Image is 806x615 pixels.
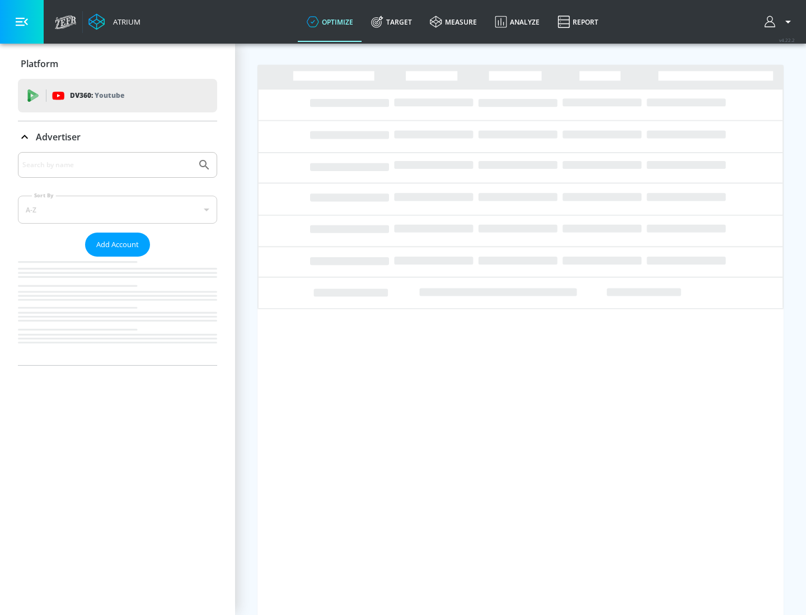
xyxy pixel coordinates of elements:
a: optimize [298,2,362,42]
span: v 4.22.2 [779,37,795,43]
div: A-Z [18,196,217,224]
p: Youtube [95,89,124,101]
button: Add Account [85,233,150,257]
div: DV360: Youtube [18,79,217,112]
div: Advertiser [18,121,217,153]
p: DV360: [70,89,124,102]
span: Add Account [96,238,139,251]
input: Search by name [22,158,192,172]
a: measure [421,2,486,42]
a: Analyze [486,2,549,42]
a: Target [362,2,421,42]
label: Sort By [32,192,56,199]
div: Platform [18,48,217,79]
a: Report [549,2,607,42]
p: Advertiser [36,131,81,143]
nav: list of Advertiser [18,257,217,365]
div: Advertiser [18,152,217,365]
p: Platform [21,58,58,70]
div: Atrium [109,17,140,27]
a: Atrium [88,13,140,30]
